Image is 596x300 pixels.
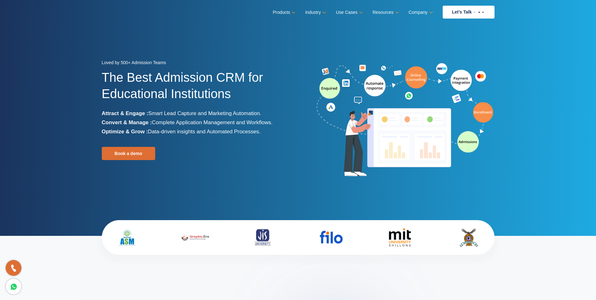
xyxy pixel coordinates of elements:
[409,8,432,17] a: Company
[373,8,398,17] a: Resources
[443,6,495,19] a: Let’s Talk
[102,58,293,69] div: Loved by 500+ Admission Teams
[102,129,148,135] b: Optimize & Grow :
[148,129,260,135] span: Data-driven insights and Automated Processes.
[315,62,495,179] img: admission-software-home-page-header
[102,119,152,125] b: Convert & Manage :
[102,69,293,109] h1: The Best Admission CRM for Educational Institutions
[148,110,261,116] span: Smart Lead Capture and Marketing Automation.
[305,8,325,17] a: Industry
[336,8,361,17] a: Use Cases
[273,8,294,17] a: Products
[102,147,155,160] a: Book a demo
[102,110,148,116] b: Attract & Engage :
[152,119,272,125] span: Complete Application Management and Workflows.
